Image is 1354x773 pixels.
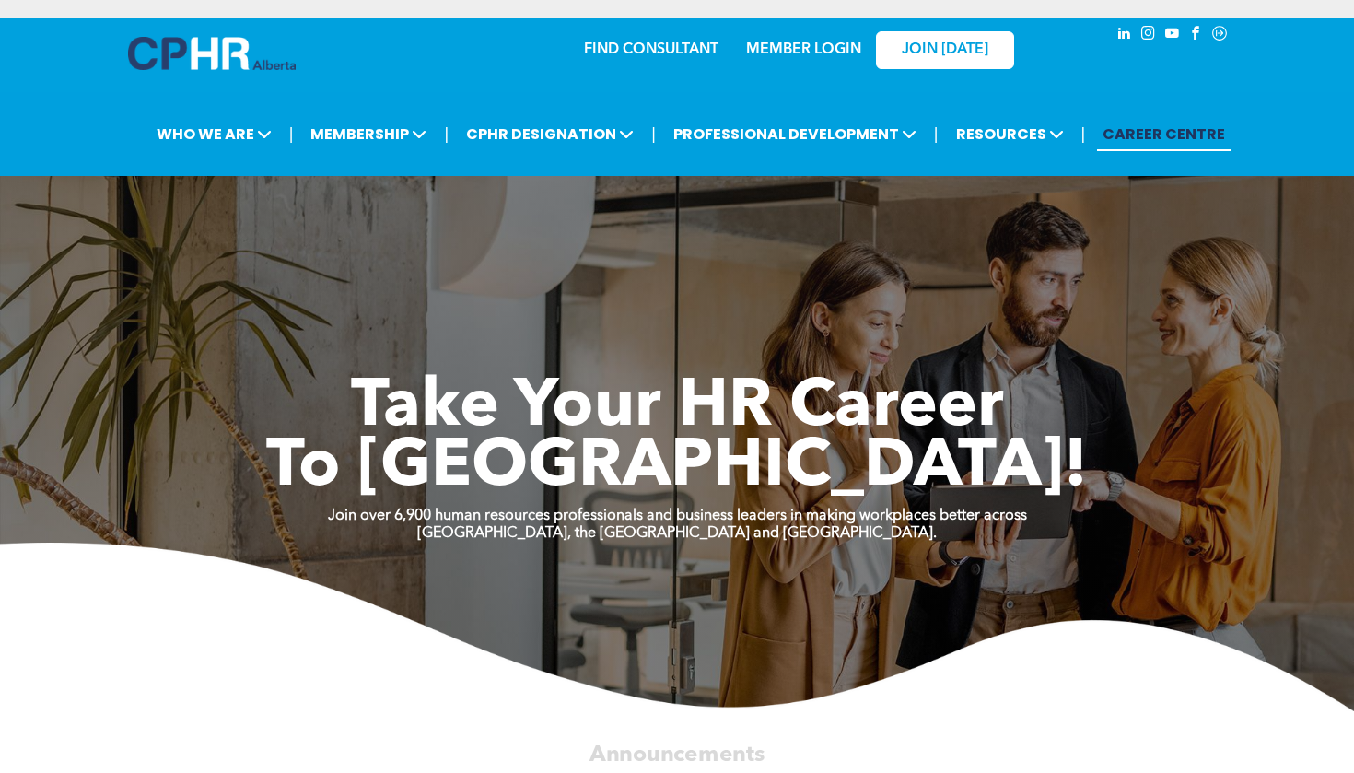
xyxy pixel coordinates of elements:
[1097,117,1231,151] a: CAREER CENTRE
[417,526,937,541] strong: [GEOGRAPHIC_DATA], the [GEOGRAPHIC_DATA] and [GEOGRAPHIC_DATA].
[668,117,922,151] span: PROFESSIONAL DEVELOPMENT
[461,117,639,151] span: CPHR DESIGNATION
[328,509,1027,523] strong: Join over 6,900 human resources professionals and business leaders in making workplaces better ac...
[651,115,656,153] li: |
[746,42,861,57] a: MEMBER LOGIN
[1209,23,1230,48] a: Social network
[351,375,1004,441] span: Take Your HR Career
[128,37,296,70] img: A blue and white logo for cp alberta
[305,117,432,151] span: MEMBERSHIP
[266,435,1088,501] span: To [GEOGRAPHIC_DATA]!
[876,31,1014,69] a: JOIN [DATE]
[951,117,1069,151] span: RESOURCES
[1185,23,1206,48] a: facebook
[289,115,294,153] li: |
[934,115,939,153] li: |
[1081,115,1086,153] li: |
[1114,23,1134,48] a: linkedin
[1138,23,1158,48] a: instagram
[589,744,765,766] span: Announcements
[444,115,449,153] li: |
[584,42,718,57] a: FIND CONSULTANT
[151,117,277,151] span: WHO WE ARE
[1161,23,1182,48] a: youtube
[902,41,988,59] span: JOIN [DATE]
